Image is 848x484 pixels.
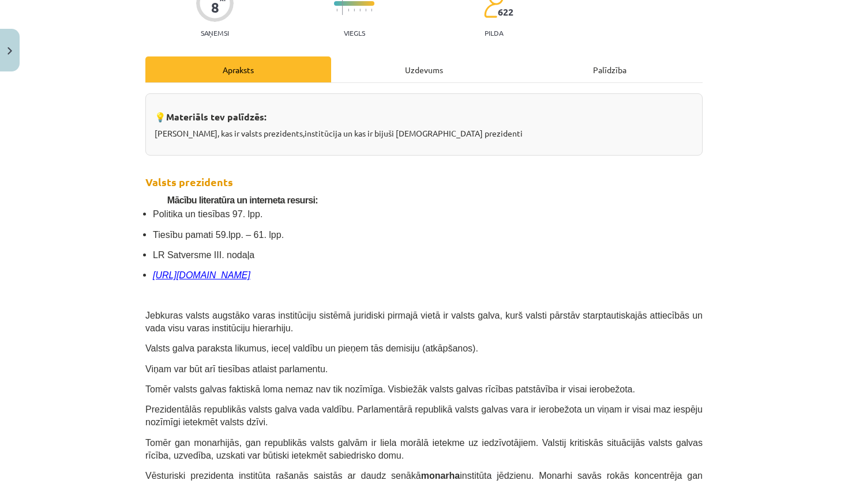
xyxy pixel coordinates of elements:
[145,438,703,460] span: Tomēr gan monarhijās, gan republikās valsts galvām ir liela morālā ietekme uz iedzīvotājiem. Vals...
[359,9,361,12] img: icon-short-line-57e1e144782c952c97e751825c79c345078a6d821885a25fce030b3d8c18986b.svg
[354,9,355,12] img: icon-short-line-57e1e144782c952c97e751825c79c345078a6d821885a25fce030b3d8c18986b.svg
[336,9,337,12] img: icon-short-line-57e1e144782c952c97e751825c79c345078a6d821885a25fce030b3d8c18986b.svg
[196,29,234,37] p: Saņemsi
[155,127,693,139] p: [PERSON_NAME], kas ir valsts prezidents,institūcija un kas ir bijuši [DEMOGRAPHIC_DATA] prezidenti
[155,103,693,124] h3: 💡
[153,270,250,280] a: [URL][DOMAIN_NAME]
[145,404,703,427] span: Prezidentālās republikās valsts galva vada valdību. Parlamentārā republikā valsts galvas vara ir ...
[145,384,635,394] span: Tomēr valsts galvas faktiskā loma nemaz nav tik nozīmīga. Visbiežāk valsts galvas rīcības patstāv...
[166,111,267,123] strong: Materiāls tev palīdzēs:
[371,9,372,12] img: icon-short-line-57e1e144782c952c97e751825c79c345078a6d821885a25fce030b3d8c18986b.svg
[153,230,284,240] span: Tiesību pamati 59.lpp. – 61. lpp.
[145,343,478,353] span: Valsts galva paraksta likumus, ieceļ valdību un pieņem tās demisiju (atkāpšanos).
[365,9,366,12] img: icon-short-line-57e1e144782c952c97e751825c79c345078a6d821885a25fce030b3d8c18986b.svg
[421,471,460,481] b: monarha
[348,9,349,12] img: icon-short-line-57e1e144782c952c97e751825c79c345078a6d821885a25fce030b3d8c18986b.svg
[153,209,262,219] span: Politika un tiesības 97. lpp.
[517,56,703,82] div: Palīdzība
[7,47,12,55] img: icon-close-lesson-0947bae3869378f0d4975bcd49f059093ad1ed9edebbc8119c70593378902aed.svg
[153,250,254,260] span: LR Satversme III. nodaļa
[498,7,513,17] span: 622
[331,56,517,82] div: Uzdevums
[145,56,331,82] div: Apraksts
[145,311,703,333] span: Jebkuras valsts augstāko varas institūciju sistēmā juridiski pirmajā vietā ir valsts galva, kurš ...
[485,29,503,37] p: pilda
[344,29,365,37] p: Viegls
[145,175,233,188] strong: Valsts prezidents
[167,195,318,205] span: Mācību literatūra un interneta resursi:
[145,364,328,374] span: Viņam var būt arī tiesības atlaist parlamentu.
